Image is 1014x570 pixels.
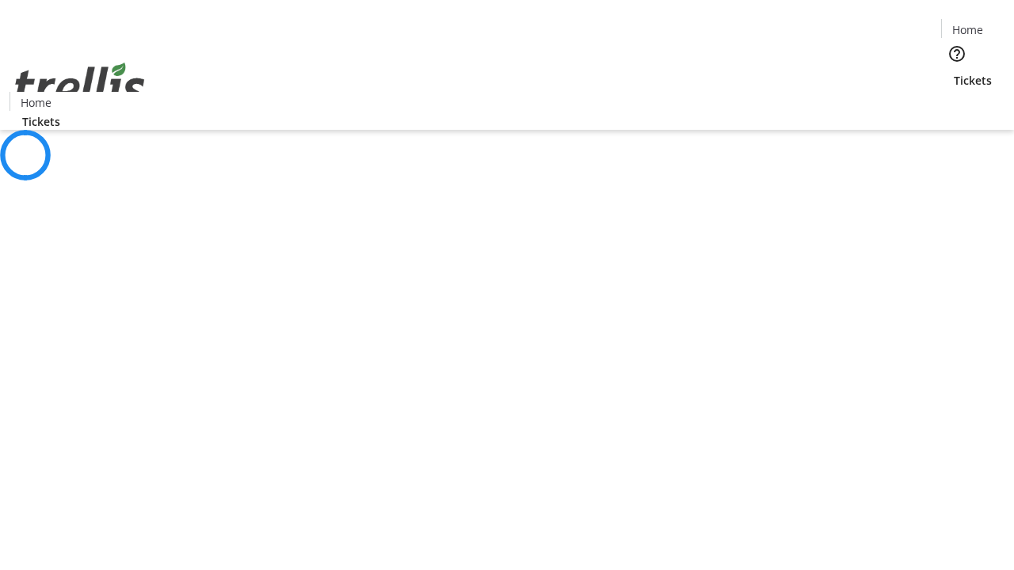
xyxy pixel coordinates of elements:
a: Tickets [941,72,1004,89]
span: Tickets [22,113,60,130]
button: Help [941,38,973,70]
span: Tickets [954,72,992,89]
span: Home [952,21,983,38]
a: Home [942,21,993,38]
span: Home [21,94,51,111]
img: Orient E2E Organization IbkTnu1oJc's Logo [10,45,151,124]
button: Cart [941,89,973,120]
a: Home [10,94,61,111]
a: Tickets [10,113,73,130]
